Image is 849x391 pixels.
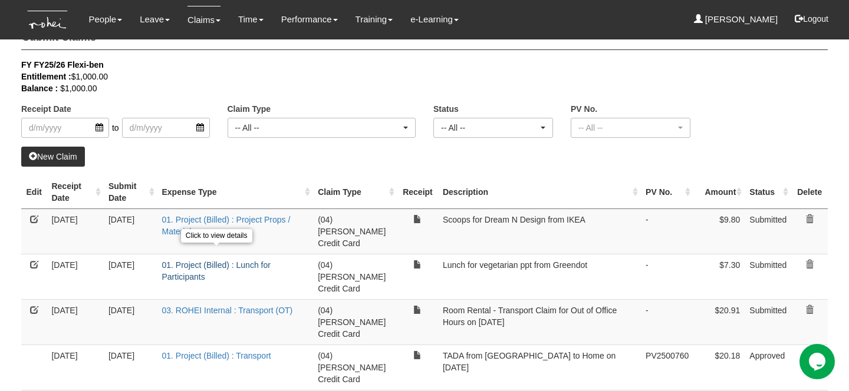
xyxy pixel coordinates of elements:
td: [DATE] [47,208,104,254]
td: Lunch for vegetarian ppt from Greendot [438,254,641,299]
th: Submit Date : activate to sort column ascending [104,175,157,209]
td: - [641,299,693,344]
b: FY FY25/26 Flexi-ben [21,60,104,69]
td: Submitted [745,208,791,254]
td: [DATE] [104,254,157,299]
iframe: chat widget [799,344,837,379]
a: 01. Project (Billed) : Project Props / Materials [162,215,291,236]
th: Claim Type : activate to sort column ascending [313,175,397,209]
td: Approved [745,344,791,390]
td: (04) [PERSON_NAME] Credit Card [313,208,397,254]
th: PV No. : activate to sort column ascending [641,175,693,209]
label: PV No. [571,103,597,115]
span: $1,000.00 [60,84,97,93]
th: Receipt Date : activate to sort column ascending [47,175,104,209]
th: Status : activate to sort column ascending [745,175,791,209]
button: -- All -- [571,118,690,138]
td: - [641,208,693,254]
label: Status [433,103,459,115]
a: New Claim [21,147,85,167]
button: -- All -- [433,118,553,138]
a: 01. Project (Billed) : Transport [162,351,271,360]
td: PV2500760 [641,344,693,390]
td: [DATE] [104,344,157,390]
td: $20.18 [693,344,745,390]
a: 01. Project (Billed) : Lunch for Participants [162,260,271,281]
td: Submitted [745,254,791,299]
div: -- All -- [235,122,402,134]
td: - [641,254,693,299]
b: Balance : [21,84,58,93]
td: $20.91 [693,299,745,344]
input: d/m/yyyy [21,118,109,138]
th: Expense Type : activate to sort column ascending [157,175,314,209]
div: -- All -- [578,122,676,134]
td: Room Rental - Transport Claim for Out of Office Hours on [DATE] [438,299,641,344]
td: [DATE] [47,254,104,299]
td: [DATE] [47,344,104,390]
td: $9.80 [693,208,745,254]
div: $1,000.00 [21,71,810,82]
td: Submitted [745,299,791,344]
label: Receipt Date [21,103,71,115]
span: to [109,118,122,138]
a: Claims [187,6,221,34]
div: Click to view details [181,229,252,243]
button: Logout [787,5,837,33]
a: Leave [140,6,170,33]
b: Entitlement : [21,72,71,81]
th: Delete [791,175,828,209]
th: Description : activate to sort column ascending [438,175,641,209]
td: (04) [PERSON_NAME] Credit Card [313,254,397,299]
td: Scoops for Dream N Design from IKEA [438,208,641,254]
td: [DATE] [104,299,157,344]
a: 03. ROHEI Internal : Transport (OT) [162,306,293,315]
div: -- All -- [441,122,538,134]
td: $7.30 [693,254,745,299]
td: TADA from [GEOGRAPHIC_DATA] to Home on [DATE] [438,344,641,390]
label: Claim Type [228,103,271,115]
a: [PERSON_NAME] [694,6,778,33]
th: Receipt [397,175,438,209]
th: Edit [21,175,47,209]
a: Training [356,6,393,33]
button: -- All -- [228,118,416,138]
a: e-Learning [410,6,459,33]
input: d/m/yyyy [122,118,210,138]
a: People [88,6,122,33]
td: (04) [PERSON_NAME] Credit Card [313,344,397,390]
td: [DATE] [104,208,157,254]
td: [DATE] [47,299,104,344]
a: Time [238,6,264,33]
th: Amount : activate to sort column ascending [693,175,745,209]
a: Performance [281,6,338,33]
td: (04) [PERSON_NAME] Credit Card [313,299,397,344]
